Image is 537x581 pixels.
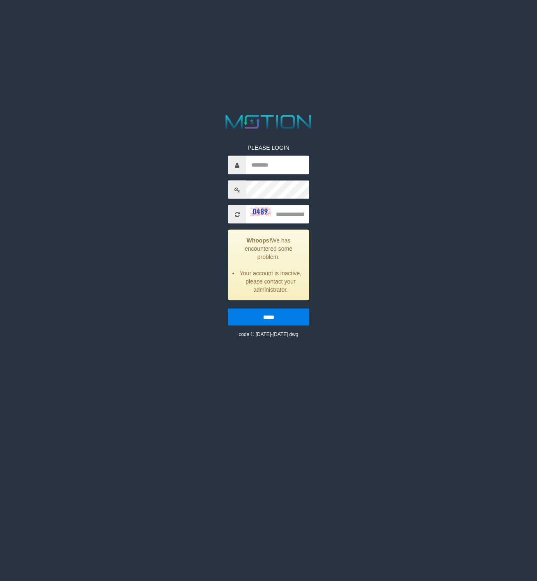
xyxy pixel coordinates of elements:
[239,332,298,337] small: code © [DATE]-[DATE] dwg
[239,269,303,294] li: Your account is inactive, please contact your administrator.
[228,144,309,152] p: PLEASE LOGIN
[222,113,316,131] img: MOTION_logo.png
[250,208,271,216] img: captcha
[246,237,271,244] strong: Whoops!
[228,230,309,300] div: We has encountered some problem.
